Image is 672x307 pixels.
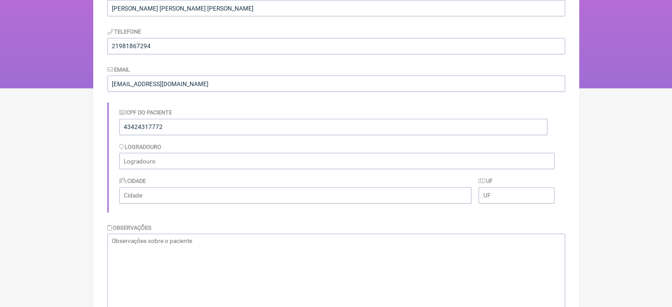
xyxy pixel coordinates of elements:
input: paciente@email.com [107,76,565,92]
label: Logradouro [119,144,162,150]
input: Identificação do Paciente [119,119,547,135]
label: Email [107,66,130,73]
input: Cidade [119,187,472,204]
input: Logradouro [119,153,554,169]
label: Telefone [107,28,141,35]
label: Cidade [119,178,146,184]
label: Observações [107,224,152,231]
input: UF [478,187,554,204]
input: 21 9124 2137 [107,38,565,54]
label: UF [478,178,493,184]
label: CPF do Paciente [119,109,172,116]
